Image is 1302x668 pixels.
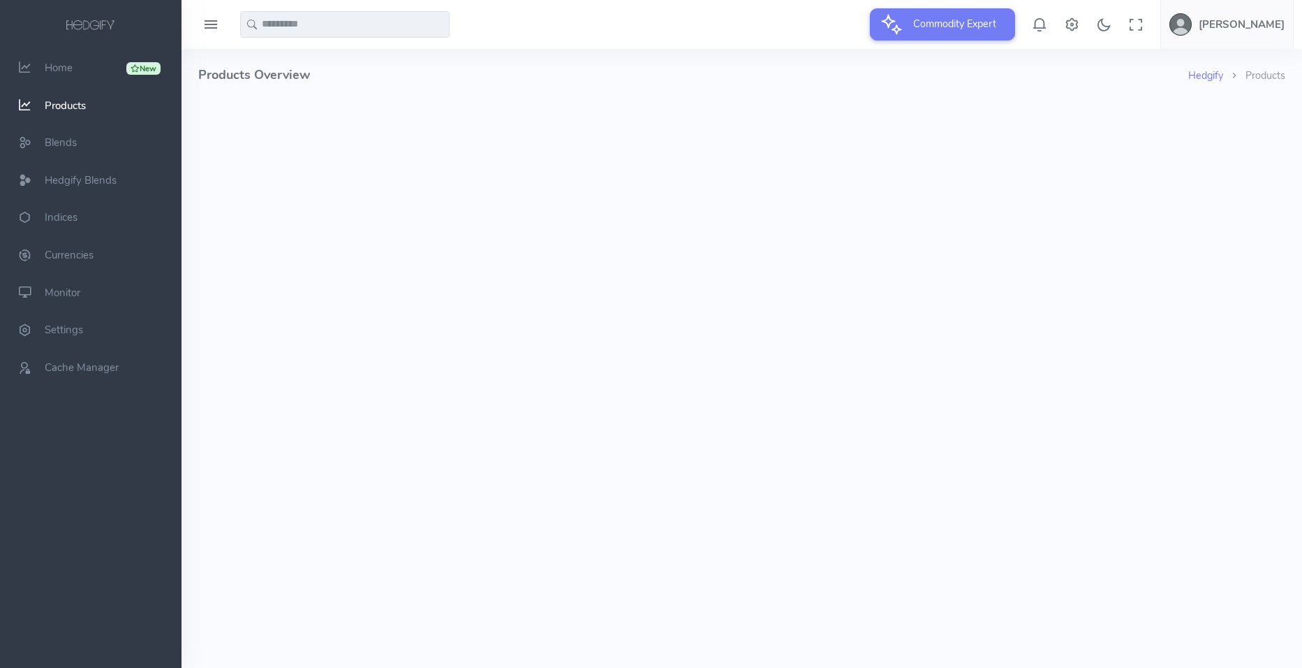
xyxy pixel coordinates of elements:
div: New [126,62,161,75]
span: Commodity Expert [905,8,1005,39]
img: logo [64,18,118,34]
span: Blends [45,136,77,150]
span: Cache Manager [45,361,119,375]
span: Hedgify Blends [45,173,117,187]
img: user-image [1169,13,1192,36]
a: Hedgify [1188,68,1223,82]
span: Products [45,99,86,112]
span: Settings [45,323,83,337]
span: Currencies [45,248,94,262]
span: Home [45,61,73,75]
h5: [PERSON_NAME] [1199,19,1285,30]
h4: Products Overview [198,49,1188,101]
span: Indices [45,211,77,225]
button: Commodity Expert [870,8,1015,41]
a: Commodity Expert [870,17,1015,31]
li: Products [1223,68,1285,84]
span: Monitor [45,286,80,300]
